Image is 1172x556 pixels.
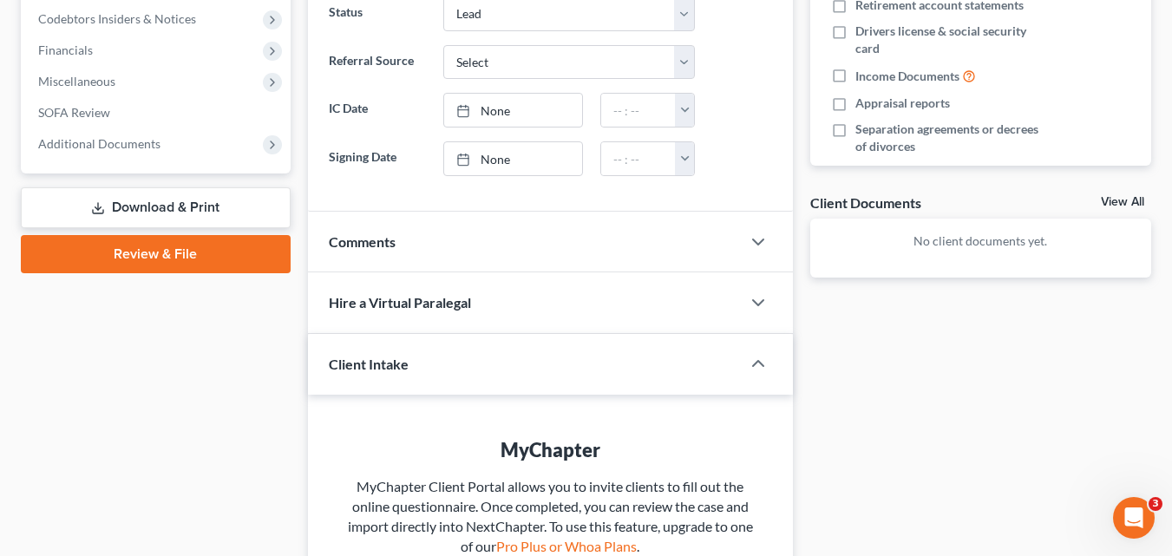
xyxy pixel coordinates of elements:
span: Client Intake [329,356,409,372]
a: Download & Print [21,187,291,228]
span: Miscellaneous [38,74,115,88]
span: Codebtors Insiders & Notices [38,11,196,26]
a: None [444,94,582,127]
span: Appraisal reports [855,95,950,112]
label: Signing Date [320,141,435,176]
a: SOFA Review [24,97,291,128]
span: Income Documents [855,68,959,85]
span: Additional Documents [38,136,160,151]
span: Comments [329,233,396,250]
label: IC Date [320,93,435,128]
a: Pro Plus or Whoa Plans [496,538,637,554]
label: Referral Source [320,45,435,80]
p: No client documents yet. [824,232,1137,250]
span: Drivers license & social security card [855,23,1051,57]
a: None [444,142,582,175]
div: MyChapter [343,436,758,463]
span: SOFA Review [38,105,110,120]
div: Client Documents [810,193,921,212]
span: Separation agreements or decrees of divorces [855,121,1051,155]
span: Hire a Virtual Paralegal [329,294,471,311]
a: View All [1101,196,1144,208]
a: Review & File [21,235,291,273]
span: MyChapter Client Portal allows you to invite clients to fill out the online questionnaire. Once c... [348,478,753,554]
input: -- : -- [601,94,676,127]
span: 3 [1149,497,1162,511]
iframe: Intercom live chat [1113,497,1155,539]
span: Financials [38,43,93,57]
input: -- : -- [601,142,676,175]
